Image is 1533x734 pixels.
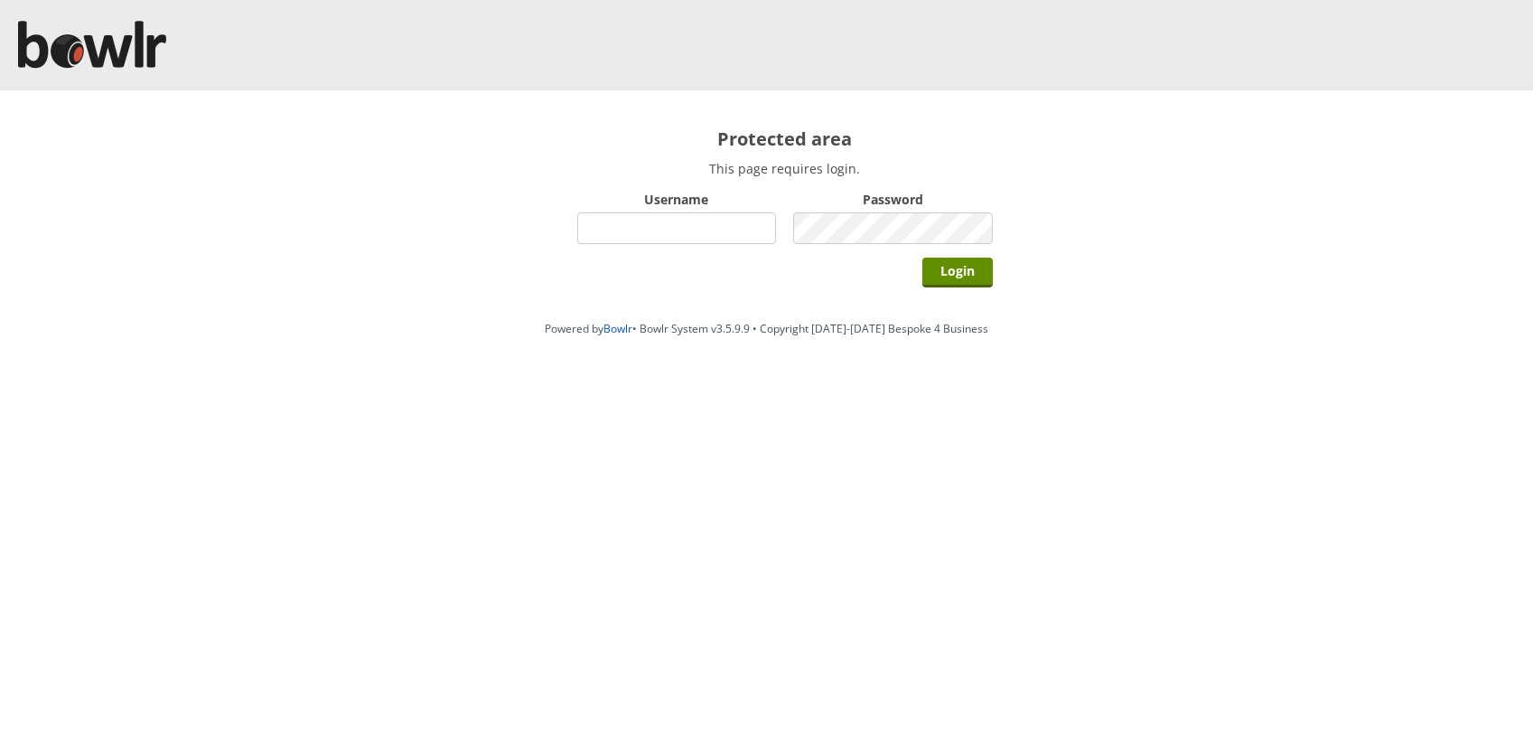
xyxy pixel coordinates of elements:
[577,127,993,151] h2: Protected area
[922,258,993,287] input: Login
[545,321,988,336] span: Powered by • Bowlr System v3.5.9.9 • Copyright [DATE]-[DATE] Bespoke 4 Business
[603,321,632,336] a: Bowlr
[793,191,993,208] label: Password
[577,160,993,177] p: This page requires login.
[577,191,777,208] label: Username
